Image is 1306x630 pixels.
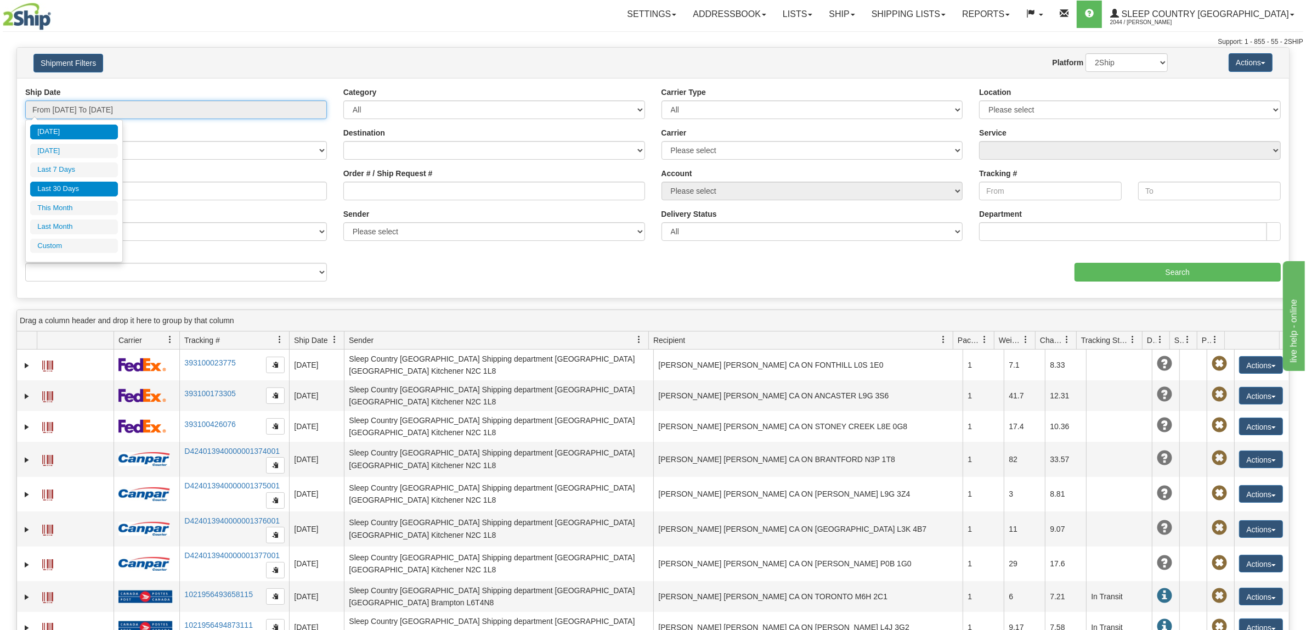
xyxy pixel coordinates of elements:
label: Service [979,127,1007,138]
a: Expand [21,592,32,603]
a: 1021956493658115 [184,590,253,599]
a: Expand [21,391,32,402]
td: 12.31 [1045,380,1086,411]
td: [DATE] [289,380,344,411]
span: Pickup Not Assigned [1212,451,1227,466]
a: D424013940000001375001 [184,481,280,490]
li: Custom [30,239,118,254]
td: [PERSON_NAME] [PERSON_NAME] CA ON ANCASTER L9G 3S6 [653,380,963,411]
button: Copy to clipboard [266,457,285,474]
label: Carrier Type [662,87,706,98]
span: Pickup Not Assigned [1212,555,1227,571]
a: Reports [954,1,1018,28]
td: 1 [963,477,1004,512]
a: 393100426076 [184,420,235,429]
td: [PERSON_NAME] [PERSON_NAME] CA ON [PERSON_NAME] L9G 3Z4 [653,477,963,512]
td: 1 [963,511,1004,547]
button: Actions [1239,555,1283,572]
button: Copy to clipboard [266,492,285,509]
span: Unknown [1157,356,1172,372]
button: Actions [1239,356,1283,374]
label: Carrier [662,127,687,138]
a: Label [42,554,53,572]
a: Label [42,356,53,373]
a: Expand [21,524,32,535]
td: 29 [1004,547,1045,582]
td: [DATE] [289,411,344,442]
td: 1 [963,380,1004,411]
span: 2044 / [PERSON_NAME] [1110,17,1192,28]
td: 10.36 [1045,411,1086,442]
td: 33.57 [1045,442,1086,477]
span: Pickup Status [1202,335,1211,346]
a: Label [42,485,53,502]
span: Sender [349,335,374,346]
span: Pickup Not Assigned [1212,520,1227,536]
span: Pickup Not Assigned [1212,356,1227,372]
a: D424013940000001374001 [184,447,280,455]
td: 8.33 [1045,350,1086,380]
td: [DATE] [289,350,344,380]
span: Charge [1040,335,1063,346]
img: 20 - Canada Post [118,590,172,604]
button: Copy to clipboard [266,387,285,404]
span: Recipient [653,335,685,346]
td: Sleep Country [GEOGRAPHIC_DATA] Shipping department [GEOGRAPHIC_DATA] [GEOGRAPHIC_DATA] Brampton ... [344,581,653,612]
img: logo2044.jpg [3,3,51,30]
img: 14 - Canpar [118,487,170,501]
td: 6 [1004,581,1045,612]
td: [PERSON_NAME] [PERSON_NAME] CA ON STONEY CREEK L8E 0G8 [653,411,963,442]
span: Tracking # [184,335,220,346]
td: [DATE] [289,581,344,612]
td: Sleep Country [GEOGRAPHIC_DATA] Shipping department [GEOGRAPHIC_DATA] [GEOGRAPHIC_DATA] Kitchener... [344,411,653,442]
iframe: chat widget [1281,259,1305,371]
span: Pickup Not Assigned [1212,486,1227,501]
button: Actions [1239,588,1283,605]
a: Ship [821,1,863,28]
a: Tracking Status filter column settings [1123,330,1142,349]
a: Expand [21,360,32,371]
img: 14 - Canpar [118,452,170,466]
td: 1 [963,581,1004,612]
button: Actions [1229,53,1273,72]
a: Ship Date filter column settings [325,330,344,349]
td: [DATE] [289,547,344,582]
label: Location [979,87,1011,98]
li: Last 30 Days [30,182,118,196]
span: Unknown [1157,555,1172,571]
a: 393100023775 [184,358,235,367]
img: 2 - FedEx Express® [118,389,166,402]
a: Shipping lists [863,1,954,28]
span: Shipment Issues [1174,335,1184,346]
label: Sender [343,209,369,220]
label: Ship Date [25,87,61,98]
label: Destination [343,127,385,138]
td: [DATE] [289,477,344,512]
span: Carrier [118,335,142,346]
button: Actions [1239,485,1283,503]
button: Copy to clipboard [266,588,285,605]
td: [PERSON_NAME] [PERSON_NAME] CA ON BRANTFORD N3P 1T8 [653,442,963,477]
a: Expand [21,454,32,465]
a: Label [42,520,53,537]
label: Account [662,168,692,179]
a: Charge filter column settings [1058,330,1076,349]
button: Copy to clipboard [266,418,285,435]
span: Pickup Not Assigned [1212,588,1227,604]
label: Tracking # [979,168,1017,179]
td: 41.7 [1004,380,1045,411]
input: From [979,182,1122,200]
td: In Transit [1086,581,1152,612]
a: D424013940000001376001 [184,516,280,525]
a: Recipient filter column settings [934,330,953,349]
button: Copy to clipboard [266,562,285,578]
div: Support: 1 - 855 - 55 - 2SHIP [3,37,1303,47]
div: grid grouping header [17,310,1289,331]
button: Actions [1239,418,1283,435]
span: Tracking Status [1081,335,1129,346]
span: Packages [958,335,981,346]
button: Actions [1239,451,1283,468]
button: Actions [1239,387,1283,404]
a: Lists [774,1,821,28]
td: 7.1 [1004,350,1045,380]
